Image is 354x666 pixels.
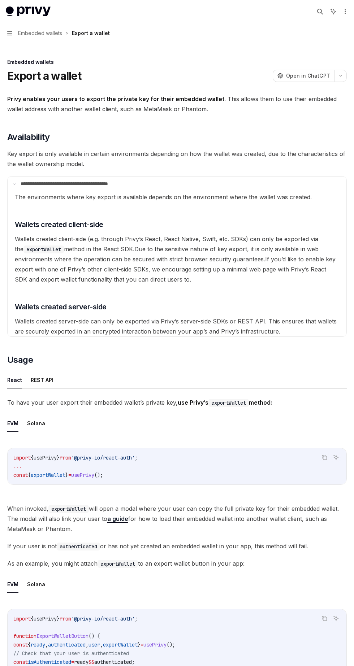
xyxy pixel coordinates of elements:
[23,245,64,253] code: exportWallet
[15,256,336,283] span: If you’d like to enable key export with one of Privy’s other client-side SDKs, we encourage setti...
[31,641,45,648] span: ready
[98,560,138,568] code: exportWallet
[94,659,132,665] span: authenticated
[48,641,86,648] span: authenticated
[331,614,341,623] button: Ask AI
[320,614,329,623] button: Copy the contents from the code block
[57,454,60,461] span: }
[71,615,135,622] span: '@privy-io/react-auth'
[34,615,57,622] span: usePrivy
[13,633,36,639] span: function
[320,453,329,462] button: Copy the contents from the code block
[208,399,249,407] code: exportWallet
[15,302,107,312] span: Wallets created server-side
[88,633,100,639] span: () {
[65,472,68,478] span: }
[273,70,334,82] button: Open in ChatGPT
[31,454,34,461] span: {
[7,397,347,408] span: To have your user export their embedded wallet’s private key,
[7,149,347,169] span: Key export is only available in certain environments depending on how the wallet was created, due...
[100,641,103,648] span: ,
[60,454,71,461] span: from
[71,659,74,665] span: =
[13,463,22,470] span: ...
[135,454,138,461] span: ;
[7,58,347,66] div: Embedded wallets
[15,219,103,230] span: Wallets created client-side
[28,659,71,665] span: isAuthenticated
[7,576,18,593] button: EVM
[15,235,318,253] span: Wallets created client-side (e.g. through Privy’s React, React Native, Swift, etc. SDKs) can only...
[13,472,28,478] span: const
[7,558,347,569] span: As an example, you might attach to an export wallet button in your app:
[13,454,31,461] span: import
[178,399,272,406] strong: use Privy’s method:
[15,245,319,263] span: Due to the sensitive nature of key export, it is only available in web environments where the ope...
[7,371,22,388] button: React
[7,94,347,114] span: . This allows them to use their embedded wallet address with another wallet client, such as MetaM...
[34,454,57,461] span: usePrivy
[94,472,103,478] span: ();
[138,641,141,648] span: }
[13,641,28,648] span: const
[88,659,94,665] span: &&
[7,131,50,143] span: Availability
[57,543,100,550] code: authenticated
[286,72,330,79] span: Open in ChatGPT
[45,641,48,648] span: ,
[31,472,65,478] span: exportWallet
[7,541,347,551] span: If your user is not or has not yet created an embedded wallet in your app, this method will fail.
[7,354,33,366] span: Usage
[86,641,88,648] span: ,
[13,650,129,657] span: // Check that your user is authenticated
[36,633,88,639] span: ExportWalletButton
[18,29,62,38] span: Embedded wallets
[27,415,45,432] button: Solana
[57,615,60,622] span: }
[7,504,347,534] span: When invoked, will open a modal where your user can copy the full private key for their embedded ...
[60,615,71,622] span: from
[15,318,337,335] span: Wallets created server-side can only be exported via Privy’s server-side SDKs or REST API. This e...
[72,29,110,38] div: Export a wallet
[88,641,100,648] span: user
[74,659,88,665] span: ready
[132,659,135,665] span: ;
[6,6,51,17] img: light logo
[27,576,45,593] button: Solana
[103,641,138,648] span: exportWallet
[331,453,341,462] button: Ask AI
[71,454,135,461] span: '@privy-io/react-auth'
[141,641,143,648] span: =
[31,615,34,622] span: {
[341,6,348,17] button: More actions
[7,95,224,103] strong: Privy enables your users to export the private key for their embedded wallet
[13,615,31,622] span: import
[143,641,167,648] span: usePrivy
[31,371,53,388] button: REST API
[167,641,175,648] span: ();
[28,472,31,478] span: {
[7,69,81,82] h1: Export a wallet
[15,193,312,201] span: The environments where key export is available depends on the environment where the wallet was cr...
[13,659,28,665] span: const
[48,505,89,513] code: exportWallet
[135,615,138,622] span: ;
[71,472,94,478] span: usePrivy
[107,515,128,523] a: a guide
[68,472,71,478] span: =
[7,415,18,432] button: EVM
[28,641,31,648] span: {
